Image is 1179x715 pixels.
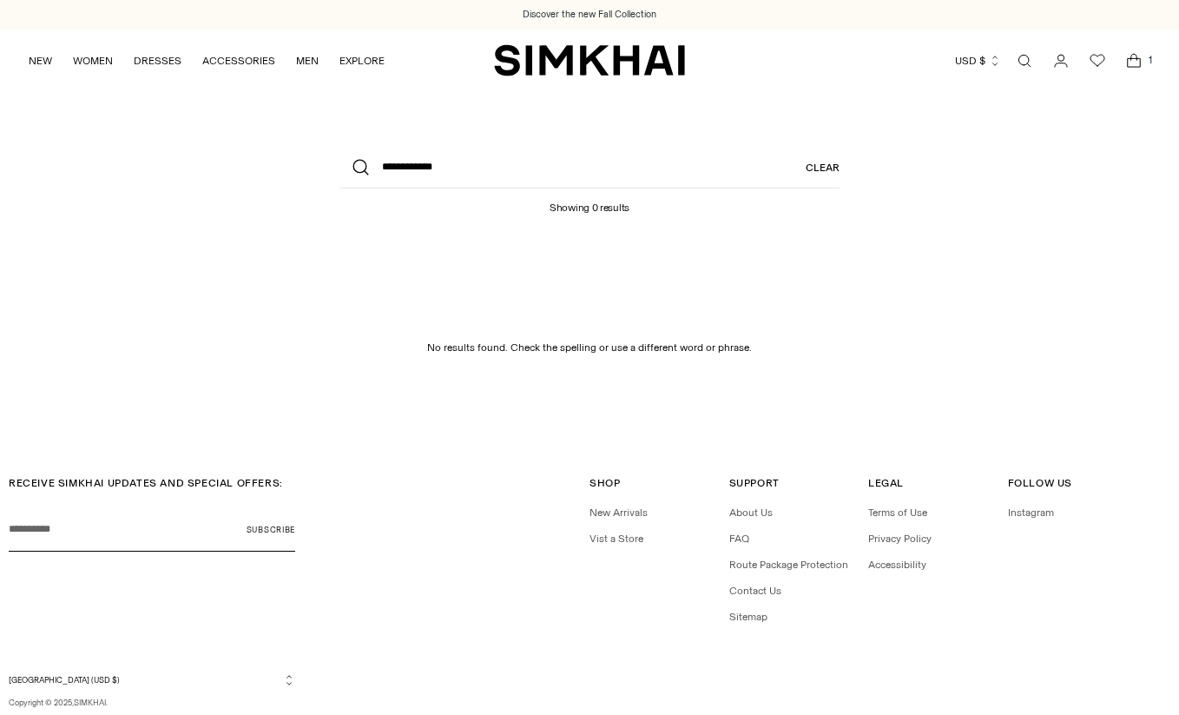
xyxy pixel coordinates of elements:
a: ACCESSORIES [202,42,275,80]
a: Clear [806,147,840,189]
a: SIMKHAI [74,698,106,707]
span: 1 [1143,52,1158,68]
a: Instagram [1008,506,1054,519]
div: No results found. Check the spelling or use a different word or phrase. [427,340,752,355]
a: Privacy Policy [868,533,932,545]
a: Go to the account page [1044,43,1078,78]
a: Sitemap [729,611,767,623]
a: FAQ [729,533,749,545]
button: USD $ [955,42,1001,80]
a: Route Package Protection [729,559,848,571]
a: Vist a Store [589,533,643,545]
a: Open search modal [1007,43,1042,78]
span: RECEIVE SIMKHAI UPDATES AND SPECIAL OFFERS: [9,477,283,489]
a: DRESSES [134,42,181,80]
a: SIMKHAI [494,43,685,77]
button: Subscribe [247,508,295,552]
h1: Showing 0 results [550,189,629,214]
a: Wishlist [1080,43,1115,78]
a: EXPLORE [339,42,385,80]
a: About Us [729,506,773,519]
a: Contact Us [729,585,781,597]
a: MEN [296,42,319,80]
a: NEW [29,42,52,80]
a: Accessibility [868,559,926,571]
a: New Arrivals [589,506,648,519]
span: Follow Us [1008,477,1072,489]
a: WOMEN [73,42,113,80]
span: Shop [589,477,620,489]
button: Search [340,147,382,189]
button: [GEOGRAPHIC_DATA] (USD $) [9,673,295,686]
a: Terms of Use [868,506,927,519]
p: Copyright © 2025, . [9,697,295,709]
a: Discover the new Fall Collection [523,8,656,22]
span: Support [729,477,780,489]
span: Legal [868,477,904,489]
a: Open cart modal [1116,43,1151,78]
